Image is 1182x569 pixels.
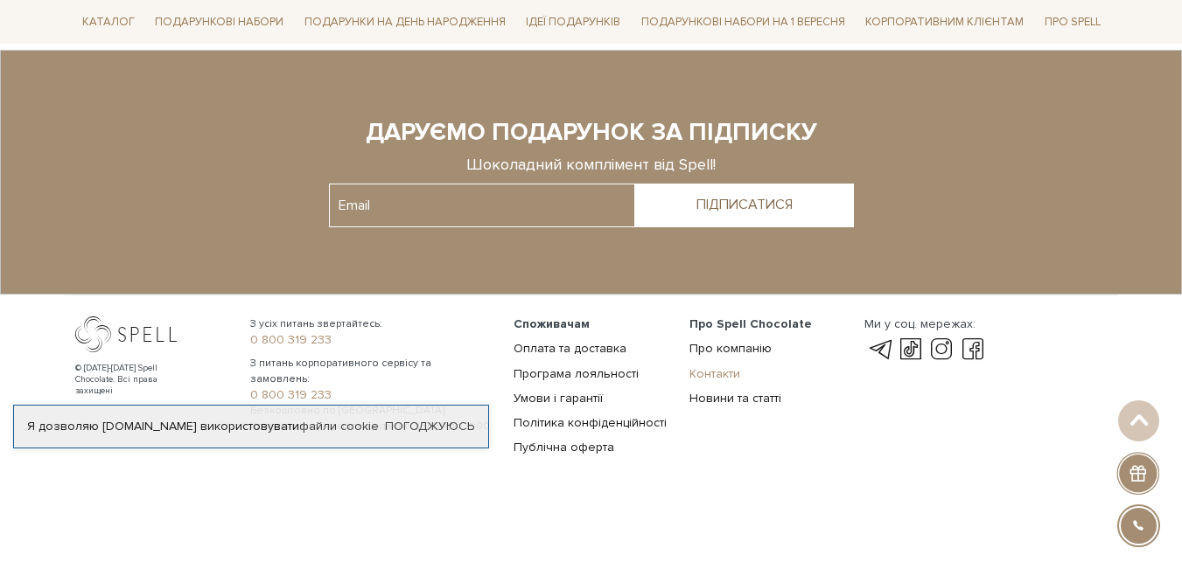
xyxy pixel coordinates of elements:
a: Про Spell [1038,9,1108,36]
a: Погоджуюсь [385,419,474,434]
span: З усіх питань звертайтесь: [250,316,493,332]
a: Подарункові набори [148,9,290,36]
a: Публічна оферта [514,440,614,455]
div: Я дозволяю [DOMAIN_NAME] використовувати [14,419,488,434]
a: Каталог [75,9,142,36]
a: Подарункові набори на 1 Вересня [634,7,852,37]
a: Корпоративним клієнтам [858,7,1031,37]
a: tik-tok [896,339,926,360]
span: Безкоштовно по [GEOGRAPHIC_DATA] [250,403,493,419]
span: З питань корпоративного сервісу та замовлень: [250,356,493,387]
a: Програма лояльності [514,366,639,381]
a: Контакти [689,366,740,381]
a: Про компанію [689,341,772,356]
a: файли cookie [299,419,379,434]
a: Ідеї подарунків [519,9,627,36]
a: 0 800 319 233 [250,332,493,348]
div: © [DATE]-[DATE] Spell Chocolate. Всі права захищені [75,363,193,397]
span: Споживачам [514,316,590,331]
span: Про Spell Chocolate [689,316,812,331]
div: Ми у соц. мережах: [864,316,987,332]
a: instagram [927,339,956,360]
a: telegram [864,339,894,360]
a: Політика конфіденційності [514,415,667,430]
a: Оплата та доставка [514,341,626,356]
a: 0 800 319 233 [250,387,493,403]
a: facebook [958,339,988,360]
a: Подарунки на День народження [297,9,513,36]
a: Умови і гарантії [514,391,603,406]
a: Новини та статті [689,391,781,406]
